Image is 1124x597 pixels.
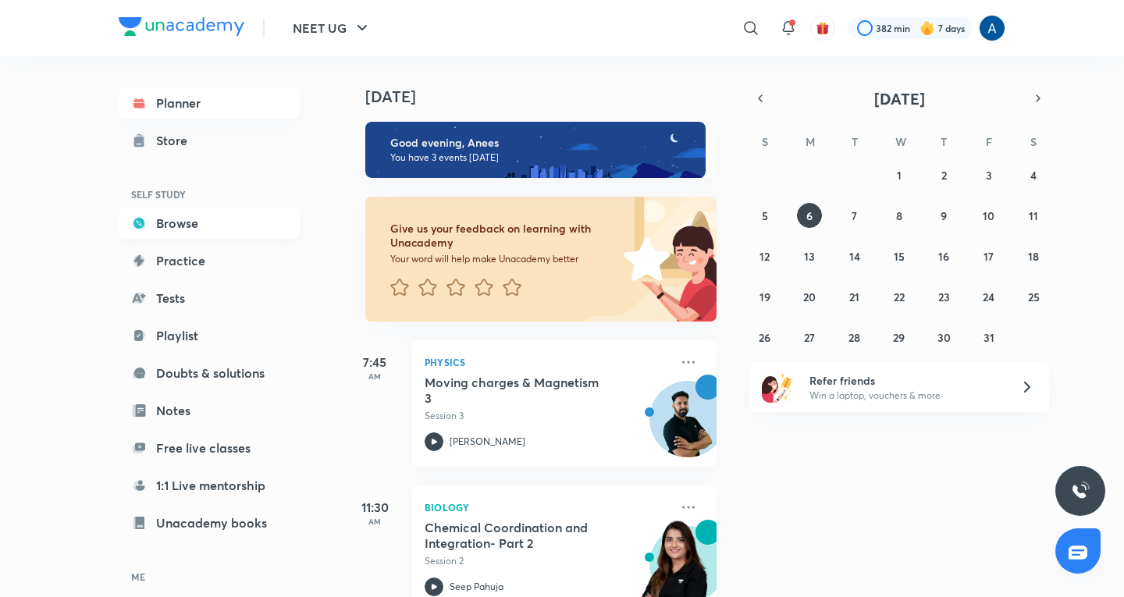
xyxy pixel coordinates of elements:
[762,208,768,223] abbr: October 5, 2025
[809,389,1001,403] p: Win a laptop, vouchers & more
[842,325,867,350] button: October 28, 2025
[752,284,777,309] button: October 19, 2025
[976,243,1001,268] button: October 17, 2025
[759,249,770,264] abbr: October 12, 2025
[343,371,406,381] p: AM
[931,243,956,268] button: October 16, 2025
[752,203,777,228] button: October 5, 2025
[119,87,300,119] a: Planner
[119,320,300,351] a: Playlist
[119,125,300,156] a: Store
[759,290,770,304] abbr: October 19, 2025
[896,208,902,223] abbr: October 8, 2025
[1071,482,1090,500] img: ttu
[806,134,815,149] abbr: Monday
[1021,243,1046,268] button: October 18, 2025
[919,20,935,36] img: streak
[343,517,406,526] p: AM
[809,372,1001,389] h6: Refer friends
[887,284,912,309] button: October 22, 2025
[119,563,300,590] h6: ME
[938,290,950,304] abbr: October 23, 2025
[390,253,618,265] p: Your word will help make Unacademy better
[283,12,381,44] button: NEET UG
[976,325,1001,350] button: October 31, 2025
[804,330,815,345] abbr: October 27, 2025
[887,203,912,228] button: October 8, 2025
[893,330,905,345] abbr: October 29, 2025
[1021,203,1046,228] button: October 11, 2025
[842,203,867,228] button: October 7, 2025
[365,87,732,106] h4: [DATE]
[897,168,902,183] abbr: October 1, 2025
[797,203,822,228] button: October 6, 2025
[797,325,822,350] button: October 27, 2025
[941,134,947,149] abbr: Thursday
[849,290,859,304] abbr: October 21, 2025
[762,134,768,149] abbr: Sunday
[976,162,1001,187] button: October 3, 2025
[450,435,525,449] p: [PERSON_NAME]
[1030,168,1037,183] abbr: October 4, 2025
[938,249,949,264] abbr: October 16, 2025
[986,168,992,183] abbr: October 3, 2025
[797,284,822,309] button: October 20, 2025
[762,371,793,403] img: referral
[1030,134,1037,149] abbr: Saturday
[983,208,994,223] abbr: October 10, 2025
[895,134,906,149] abbr: Wednesday
[771,87,1027,109] button: [DATE]
[365,122,706,178] img: evening
[894,249,905,264] abbr: October 15, 2025
[852,134,858,149] abbr: Tuesday
[803,290,816,304] abbr: October 20, 2025
[1021,162,1046,187] button: October 4, 2025
[1021,284,1046,309] button: October 25, 2025
[156,131,197,150] div: Store
[852,208,857,223] abbr: October 7, 2025
[941,208,947,223] abbr: October 9, 2025
[931,203,956,228] button: October 9, 2025
[1029,208,1038,223] abbr: October 11, 2025
[119,17,244,40] a: Company Logo
[976,203,1001,228] button: October 10, 2025
[119,432,300,464] a: Free live classes
[894,290,905,304] abbr: October 22, 2025
[119,507,300,538] a: Unacademy books
[806,208,813,223] abbr: October 6, 2025
[752,243,777,268] button: October 12, 2025
[816,21,830,35] img: avatar
[425,520,619,551] h5: Chemical Coordination and Integration- Part 2
[119,245,300,276] a: Practice
[650,389,725,464] img: Avatar
[986,134,992,149] abbr: Friday
[937,330,951,345] abbr: October 30, 2025
[119,357,300,389] a: Doubts & solutions
[842,243,867,268] button: October 14, 2025
[1028,249,1039,264] abbr: October 18, 2025
[848,330,860,345] abbr: October 28, 2025
[931,325,956,350] button: October 30, 2025
[450,580,503,594] p: Seep Pahuja
[119,395,300,426] a: Notes
[119,17,244,36] img: Company Logo
[759,330,770,345] abbr: October 26, 2025
[931,162,956,187] button: October 2, 2025
[119,181,300,208] h6: SELF STUDY
[874,88,925,109] span: [DATE]
[390,136,692,150] h6: Good evening, Anees
[343,498,406,517] h5: 11:30
[119,208,300,239] a: Browse
[849,249,860,264] abbr: October 14, 2025
[976,284,1001,309] button: October 24, 2025
[425,554,670,568] p: Session 2
[983,249,994,264] abbr: October 17, 2025
[887,325,912,350] button: October 29, 2025
[390,151,692,164] p: You have 3 events [DATE]
[425,353,670,371] p: Physics
[983,290,994,304] abbr: October 24, 2025
[119,283,300,314] a: Tests
[979,15,1005,41] img: Anees Ahmed
[810,16,835,41] button: avatar
[390,222,618,250] h6: Give us your feedback on learning with Unacademy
